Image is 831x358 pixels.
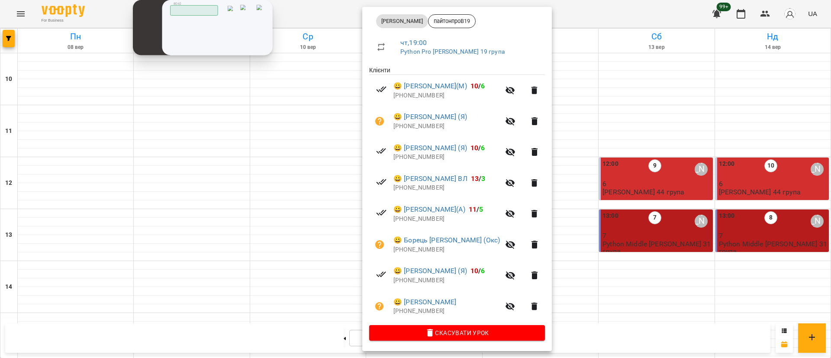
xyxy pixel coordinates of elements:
p: [PHONE_NUMBER] [393,215,500,223]
p: [PHONE_NUMBER] [393,184,500,192]
span: 10 [470,267,478,275]
a: 😀 [PERSON_NAME] (Я) [393,112,467,122]
svg: Візит сплачено [376,207,387,218]
b: / [470,82,485,90]
span: [PERSON_NAME] [376,17,428,25]
span: 6 [481,144,485,152]
b: / [470,144,485,152]
a: Python Pro [PERSON_NAME] 19 група [400,48,505,55]
button: Скасувати Урок [369,325,545,341]
span: 11 [469,205,477,213]
p: [PHONE_NUMBER] [393,245,500,254]
p: [PHONE_NUMBER] [393,122,500,131]
span: 13 [471,174,479,183]
a: 😀 [PERSON_NAME] ВЛ [393,174,467,184]
a: чт , 19:00 [400,39,427,47]
b: / [471,174,486,183]
ul: Клієнти [369,66,545,325]
p: [PHONE_NUMBER] [393,307,500,316]
button: Візит ще не сплачено. Додати оплату? [369,234,390,255]
div: пайтонпроВ19 [428,14,476,28]
span: 6 [481,82,485,90]
span: 10 [470,144,478,152]
span: 5 [479,205,483,213]
a: 😀 Борець [PERSON_NAME] (Окс) [393,235,500,245]
button: Візит ще не сплачено. Додати оплату? [369,111,390,132]
a: 😀 [PERSON_NAME] [393,297,456,307]
button: Візит ще не сплачено. Додати оплату? [369,296,390,317]
svg: Візит сплачено [376,177,387,187]
span: 10 [470,82,478,90]
svg: Візит сплачено [376,84,387,94]
span: 6 [481,267,485,275]
b: / [469,205,483,213]
p: [PHONE_NUMBER] [393,276,500,285]
svg: Візит сплачено [376,146,387,156]
a: 😀 [PERSON_NAME] (Я) [393,143,467,153]
b: / [470,267,485,275]
p: [PHONE_NUMBER] [393,153,500,161]
a: 😀 [PERSON_NAME] (Я) [393,266,467,276]
p: [PHONE_NUMBER] [393,91,500,100]
span: пайтонпроВ19 [428,17,475,25]
a: 😀 [PERSON_NAME](М) [393,81,467,91]
span: Скасувати Урок [376,328,538,338]
a: 😀 [PERSON_NAME](А) [393,204,465,215]
span: 3 [481,174,485,183]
